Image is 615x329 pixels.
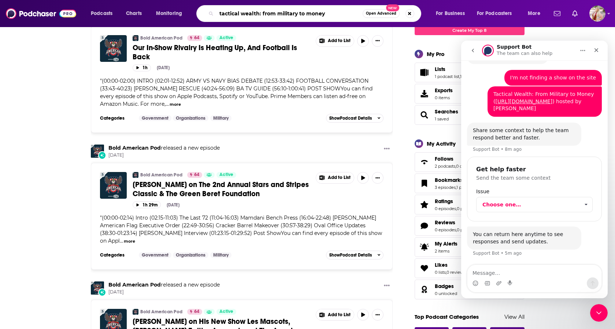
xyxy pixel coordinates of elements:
[435,240,457,247] span: My Alerts
[590,304,608,322] iframe: Intercom live chat
[133,64,151,71] button: 1h
[98,288,106,296] div: New Episode
[133,35,138,41] a: Bold American Pod
[446,270,447,275] span: ,
[435,270,446,275] a: 0 lists
[417,263,432,273] a: Likes
[219,308,233,315] span: Active
[133,180,311,198] a: [PERSON_NAME] on The 2nd Annual Stars and Stripes Classic & The Green Beret Foundation
[216,8,363,19] input: Search podcasts, credits, & more...
[456,164,475,169] a: 0 creators
[435,262,448,268] span: Likes
[455,164,456,169] span: ,
[108,152,220,158] span: [DATE]
[151,8,192,19] button: open menu
[417,67,432,78] a: Lists
[187,172,202,178] a: 64
[417,89,432,99] span: Exports
[139,115,171,121] a: Government
[100,35,127,62] img: Our In-Show Rivalry Is Heating Up, And Football Is Back
[417,199,432,210] a: Ratings
[326,114,384,123] button: ShowPodcast Details
[366,12,396,15] span: Open Advanced
[435,227,456,232] a: 0 episodes
[124,238,135,244] button: more
[329,253,372,258] span: Show Podcast Details
[417,284,432,295] a: Badges
[108,281,220,288] h3: released a new episode
[435,66,445,72] span: Lists
[316,172,354,183] button: Show More Button
[316,35,354,46] button: Show More Button
[6,7,76,20] img: Podchaser - Follow, Share and Rate Podcasts
[133,43,297,61] span: Our In-Show Rivalry Is Heating Up, And Football Is Back
[328,175,351,180] span: Add to List
[415,105,525,125] span: Searches
[435,185,456,190] a: 3 episodes
[415,216,525,236] span: Reviews
[187,309,202,315] a: 64
[100,252,133,258] h3: Categories
[100,78,373,107] span: (00:00-02:00) INTRO (02:01-12:52) ARMY VS NAVY BIAS DEBATE (12:53-33:42) FOOTBALL CONVERSATION (3...
[210,252,231,258] a: Military
[108,145,220,152] h3: released a new episode
[415,258,525,278] span: Likes
[417,157,432,167] a: Follows
[91,281,104,295] a: Bold American Pod
[121,8,146,19] a: Charts
[166,101,169,107] span: ...
[140,35,182,41] a: Bold American Pod
[326,251,384,259] button: ShowPodcast Details
[372,309,384,321] button: Show More Button
[457,227,478,232] a: 0 podcasts
[194,34,199,42] span: 64
[417,110,432,120] a: Searches
[427,140,456,147] div: My Activity
[219,171,233,179] span: Active
[187,35,202,41] a: 64
[100,172,127,199] img: Charlie Iacono on The 2nd Annual Stars and Stripes Classic & The Green Beret Foundation
[156,8,182,19] span: Monitoring
[551,7,563,20] a: Show notifications dropdown
[477,8,512,19] span: For Podcasters
[415,63,525,82] span: Lists
[435,156,502,162] a: Follows
[435,66,485,72] a: Lists
[435,248,457,254] span: 2 items
[435,291,457,296] a: 0 unlocked
[216,172,236,178] a: Active
[415,195,525,214] span: Ratings
[435,87,453,94] span: Exports
[216,309,236,315] a: Active
[435,219,478,226] a: Reviews
[316,309,354,320] button: Show More Button
[372,172,384,184] button: Show More Button
[417,242,432,252] span: My Alerts
[435,177,463,183] span: Bookmarks
[472,8,523,19] button: open menu
[100,214,382,244] span: (00:00-02:14) Intro (02:15-11:03) The Last 72 (11:04-16:03) Mamdani Bench Press (16:04-22:48) [PE...
[381,145,393,154] button: Show More Button
[456,227,457,232] span: ,
[415,280,525,299] span: Badges
[381,281,393,291] button: Show More Button
[415,84,525,104] a: Exports
[415,237,525,257] a: My Alerts
[219,34,233,42] span: Active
